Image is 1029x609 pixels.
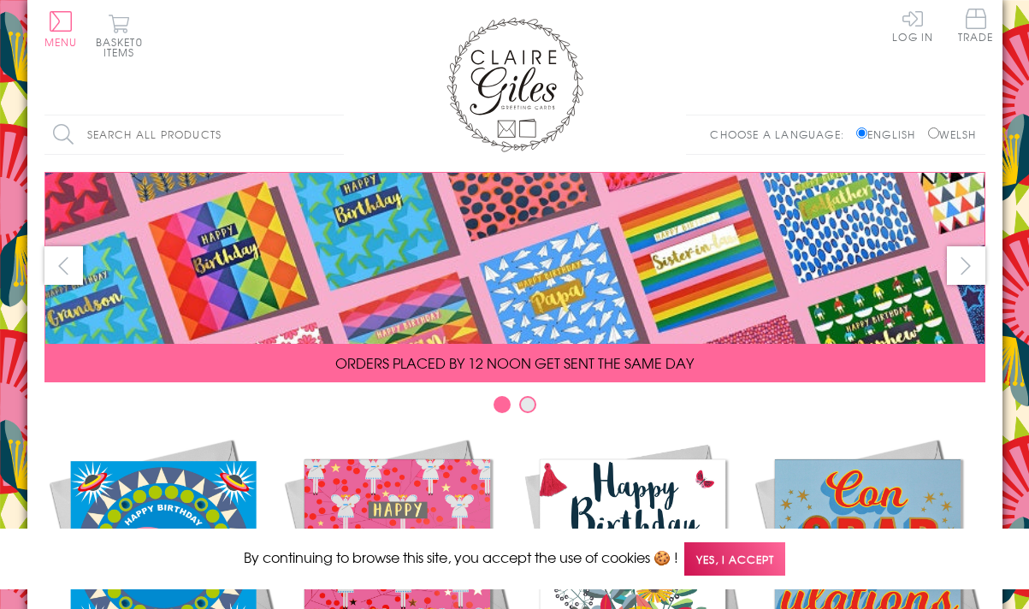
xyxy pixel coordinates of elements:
span: ORDERS PLACED BY 12 NOON GET SENT THE SAME DAY [335,352,694,373]
span: Trade [958,9,994,42]
label: Welsh [928,127,977,142]
span: Yes, I accept [684,542,785,576]
button: Basket0 items [96,14,143,57]
input: Search all products [44,115,344,154]
button: prev [44,246,83,285]
span: 0 items [103,34,143,60]
div: Carousel Pagination [44,395,985,422]
button: Carousel Page 1 (Current Slide) [494,396,511,413]
a: Log In [892,9,933,42]
label: English [856,127,924,142]
a: Trade [958,9,994,45]
input: Search [327,115,344,154]
button: Menu [44,11,78,47]
img: Claire Giles Greetings Cards [446,17,583,152]
button: Carousel Page 2 [519,396,536,413]
p: Choose a language: [710,127,853,142]
input: English [856,127,867,139]
input: Welsh [928,127,939,139]
button: next [947,246,985,285]
span: Menu [44,34,78,50]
